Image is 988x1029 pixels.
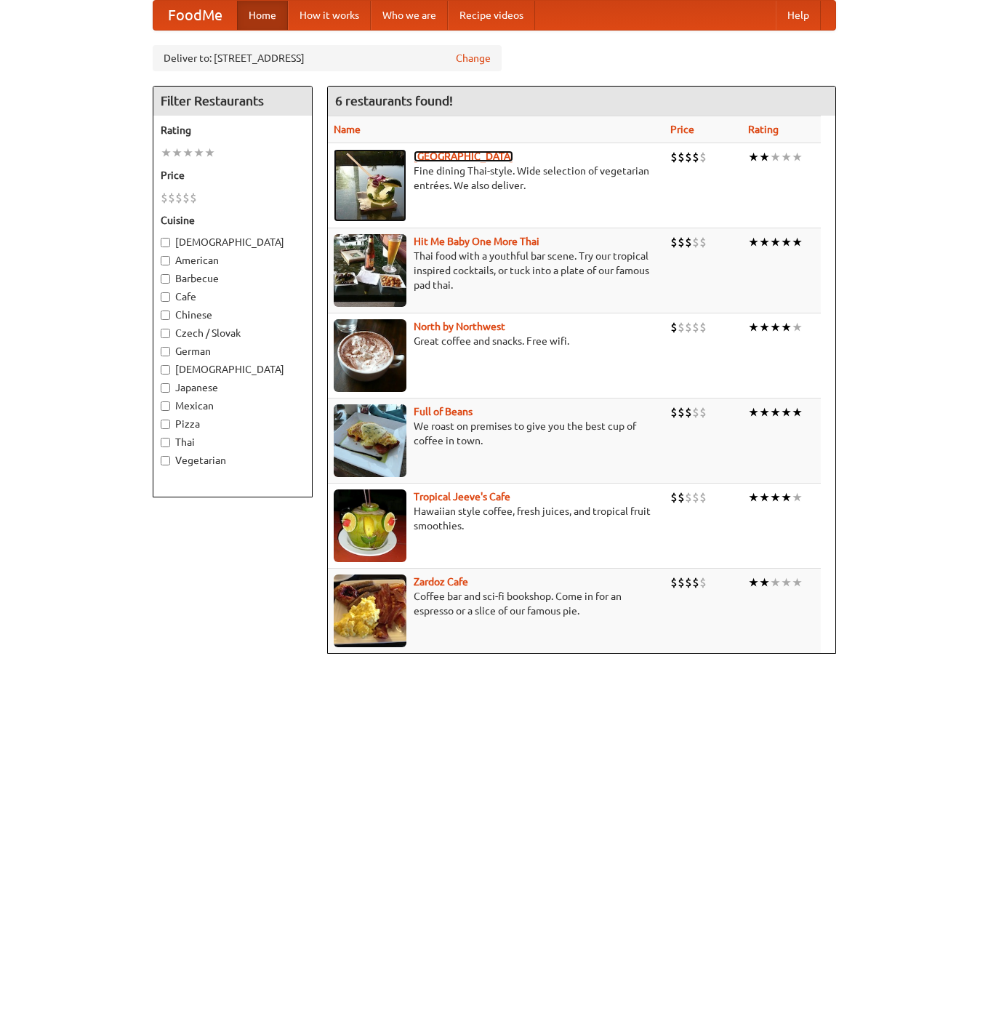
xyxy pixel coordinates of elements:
[692,234,699,250] li: $
[699,234,707,250] li: $
[781,234,792,250] li: ★
[414,321,505,332] b: North by Northwest
[792,234,803,250] li: ★
[748,124,779,135] a: Rating
[670,319,678,335] li: $
[288,1,371,30] a: How it works
[161,399,305,413] label: Mexican
[770,574,781,590] li: ★
[692,149,699,165] li: $
[161,271,305,286] label: Barbecue
[699,404,707,420] li: $
[161,123,305,137] h5: Rating
[781,574,792,590] li: ★
[414,236,539,247] b: Hit Me Baby One More Thai
[334,249,659,292] p: Thai food with a youthful bar scene. Try our tropical inspired cocktails, or tuck into a plate of...
[759,489,770,505] li: ★
[748,149,759,165] li: ★
[161,253,305,268] label: American
[699,149,707,165] li: $
[175,190,182,206] li: $
[770,489,781,505] li: ★
[678,149,685,165] li: $
[335,94,453,108] ng-pluralize: 6 restaurants found!
[670,149,678,165] li: $
[161,289,305,304] label: Cafe
[334,589,659,618] p: Coffee bar and sci-fi bookshop. Come in for an espresso or a slice of our famous pie.
[685,234,692,250] li: $
[161,168,305,183] h5: Price
[748,574,759,590] li: ★
[414,406,473,417] a: Full of Beans
[153,45,502,71] div: Deliver to: [STREET_ADDRESS]
[161,456,170,465] input: Vegetarian
[748,319,759,335] li: ★
[161,347,170,356] input: German
[792,149,803,165] li: ★
[781,489,792,505] li: ★
[792,319,803,335] li: ★
[334,124,361,135] a: Name
[172,145,182,161] li: ★
[334,319,406,392] img: north.jpg
[161,453,305,468] label: Vegetarian
[161,362,305,377] label: [DEMOGRAPHIC_DATA]
[161,274,170,284] input: Barbecue
[699,574,707,590] li: $
[161,383,170,393] input: Japanese
[182,190,190,206] li: $
[456,51,491,65] a: Change
[334,234,406,307] img: babythai.jpg
[692,574,699,590] li: $
[670,404,678,420] li: $
[678,574,685,590] li: $
[748,234,759,250] li: ★
[770,404,781,420] li: ★
[193,145,204,161] li: ★
[190,190,197,206] li: $
[161,213,305,228] h5: Cuisine
[692,404,699,420] li: $
[685,404,692,420] li: $
[334,489,406,562] img: jeeves.jpg
[670,234,678,250] li: $
[161,308,305,322] label: Chinese
[161,365,170,375] input: [DEMOGRAPHIC_DATA]
[161,145,172,161] li: ★
[781,319,792,335] li: ★
[161,256,170,265] input: American
[770,149,781,165] li: ★
[334,149,406,222] img: satay.jpg
[685,319,692,335] li: $
[692,319,699,335] li: $
[685,489,692,505] li: $
[699,319,707,335] li: $
[781,404,792,420] li: ★
[678,404,685,420] li: $
[168,190,175,206] li: $
[161,401,170,411] input: Mexican
[334,419,659,448] p: We roast on premises to give you the best cup of coffee in town.
[161,292,170,302] input: Cafe
[161,380,305,395] label: Japanese
[161,326,305,340] label: Czech / Slovak
[414,151,513,162] a: [GEOGRAPHIC_DATA]
[161,311,170,320] input: Chinese
[699,489,707,505] li: $
[748,489,759,505] li: ★
[781,149,792,165] li: ★
[448,1,535,30] a: Recipe videos
[670,124,694,135] a: Price
[759,319,770,335] li: ★
[204,145,215,161] li: ★
[670,489,678,505] li: $
[678,489,685,505] li: $
[161,438,170,447] input: Thai
[161,238,170,247] input: [DEMOGRAPHIC_DATA]
[759,574,770,590] li: ★
[161,190,168,206] li: $
[334,334,659,348] p: Great coffee and snacks. Free wifi.
[371,1,448,30] a: Who we are
[414,491,510,503] b: Tropical Jeeve's Cafe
